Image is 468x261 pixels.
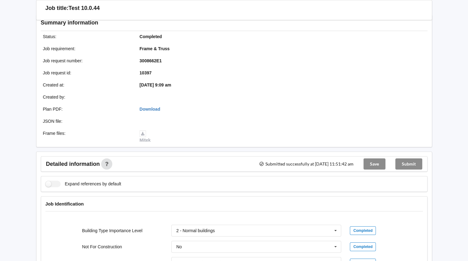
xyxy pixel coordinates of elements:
h3: Summary information [41,19,329,26]
b: Completed [140,34,162,39]
div: Plan PDF : [39,106,135,112]
div: No [176,245,182,249]
div: Completed [350,226,376,235]
div: Frame files : [39,130,135,143]
h3: Test 10.0.44 [69,5,100,12]
div: Created by : [39,94,135,100]
label: Building Type Importance Level [82,228,142,233]
div: Job request id : [39,70,135,76]
a: Download [140,107,160,112]
div: Job requirement : [39,46,135,52]
b: Frame & Truss [140,46,170,51]
b: 10397 [140,70,152,75]
h4: Job Identification [45,201,423,207]
label: Expand references by default [45,181,121,187]
span: Detailed information [46,161,100,167]
b: 3008662E1 [140,58,162,63]
div: Created at : [39,82,135,88]
div: Status : [39,33,135,40]
div: 2 - Normal buildings [176,228,215,233]
div: Completed [350,242,376,251]
a: Mitek [140,131,151,143]
div: Job request number : [39,58,135,64]
label: Not For Construction [82,244,122,249]
span: Submitted successfully at [DATE] 11:51:42 am [259,162,353,166]
div: JSON file : [39,118,135,124]
h3: Job title: [45,5,69,12]
b: [DATE] 9:09 am [140,82,171,87]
